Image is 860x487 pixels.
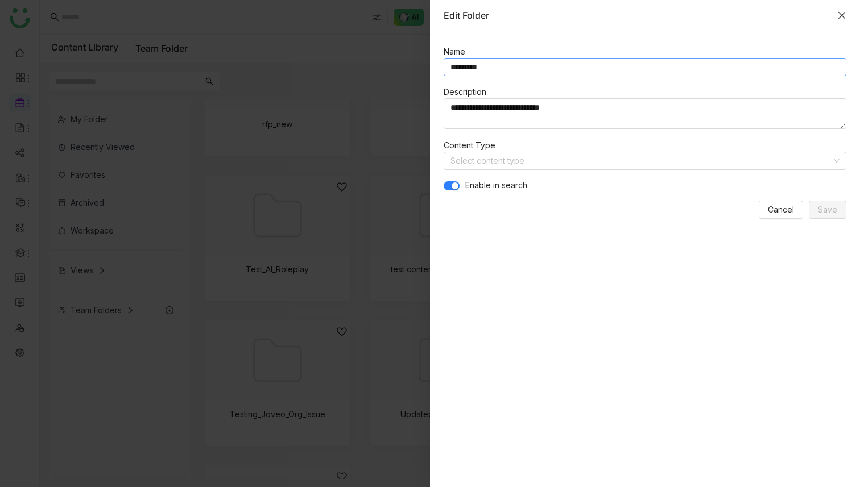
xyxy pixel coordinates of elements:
label: Content Type [444,139,501,152]
label: Description [444,86,492,98]
button: Close [837,11,846,20]
span: Enable in search [465,179,527,192]
button: Cancel [759,201,803,219]
button: Save [809,201,846,219]
span: Cancel [768,203,794,216]
div: Edit Folder [444,9,832,22]
label: Name [444,45,471,58]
